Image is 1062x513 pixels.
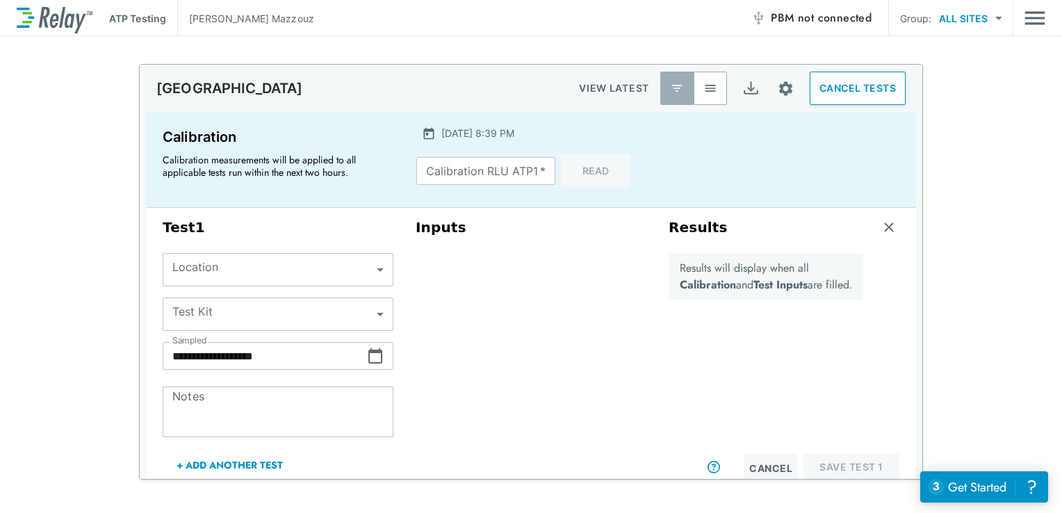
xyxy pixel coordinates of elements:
b: Calibration [680,277,736,293]
p: Group: [900,11,931,26]
button: Export [734,72,767,105]
iframe: Resource center [920,471,1048,503]
h3: Test 1 [163,219,393,236]
img: Remove [882,220,896,234]
img: Latest [670,81,684,95]
img: Drawer Icon [1024,5,1045,31]
img: Settings Icon [777,80,794,97]
p: [DATE] 8:39 PM [441,126,514,140]
p: Calibration measurements will be applied to all applicable tests run within the next two hours. [163,154,385,179]
p: VIEW LATEST [579,80,649,97]
label: Sampled [172,336,207,345]
button: + Add Another Test [163,448,297,482]
button: PBM not connected [746,4,877,32]
button: Main menu [1024,5,1045,31]
img: View All [703,81,717,95]
img: Export Icon [742,80,760,97]
img: Offline Icon [751,11,765,25]
b: Test Inputs [753,277,808,293]
button: CANCEL TESTS [810,72,906,105]
p: ATP Testing [109,11,166,26]
button: Cancel [744,454,798,482]
p: Results will display when all and are filled. [680,260,853,293]
p: [GEOGRAPHIC_DATA] [156,80,303,97]
h3: Inputs [416,219,646,236]
span: not connected [798,10,872,26]
h3: Results [669,219,728,236]
img: Calender Icon [422,127,436,140]
p: [PERSON_NAME] Mazzouz [189,11,314,26]
input: Choose date, selected date is Aug 26, 2025 [163,342,367,370]
img: LuminUltra Relay [17,3,92,33]
button: Site setup [767,70,804,107]
span: PBM [771,8,872,28]
p: Calibration [163,126,391,148]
